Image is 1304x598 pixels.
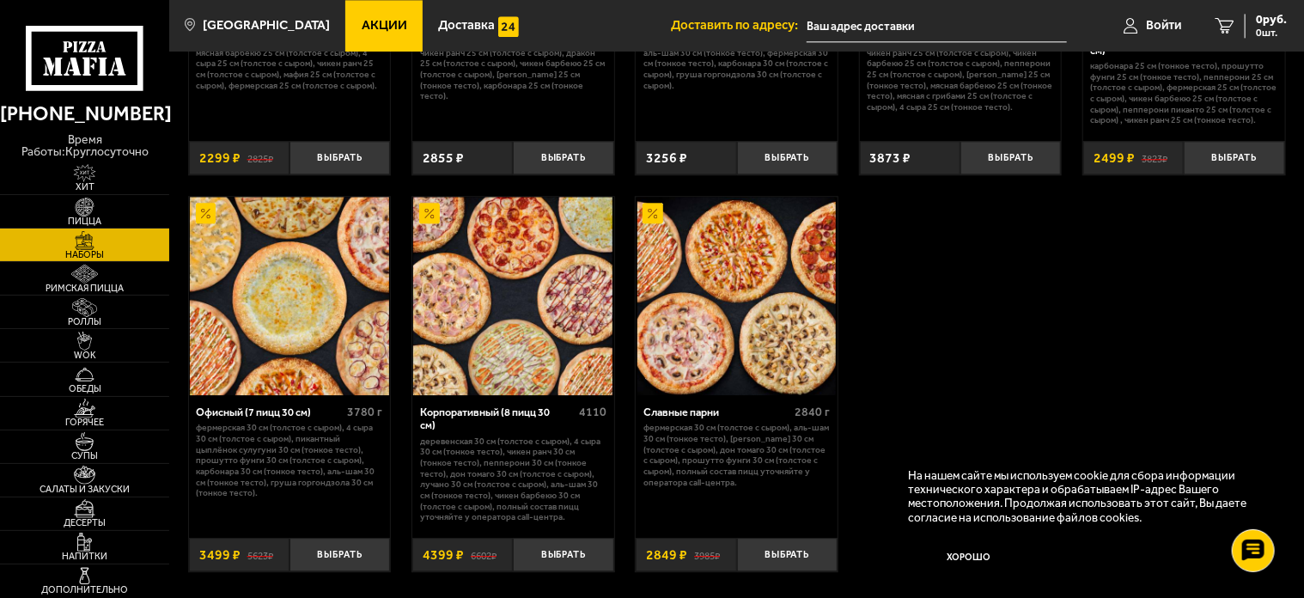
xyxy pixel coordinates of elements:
span: 2299 ₽ [199,151,241,165]
button: Выбрать [737,538,838,571]
s: 3985 ₽ [694,548,720,562]
span: 4110 [579,405,606,419]
a: АкционныйОфисный (7 пицц 30 см) [189,197,391,396]
span: 3256 ₽ [646,151,687,165]
div: Корпоративный (8 пицц 30 см) [420,406,575,431]
p: Аль-Шам 30 см (тонкое тесто), Фермерская 30 см (тонкое тесто), Карбонара 30 см (толстое с сыром),... [643,48,830,92]
span: 4399 ₽ [423,548,464,562]
span: 2499 ₽ [1094,151,1135,165]
p: Фермерская 30 см (толстое с сыром), 4 сыра 30 см (толстое с сыром), Пикантный цыплёнок сулугуни 3... [196,423,382,499]
p: Чикен Ранч 25 см (толстое с сыром), Чикен Барбекю 25 см (толстое с сыром), Пепперони 25 см (толст... [867,48,1053,113]
div: Офисный (7 пицц 30 см) [196,406,343,418]
p: Мясная Барбекю 25 см (толстое с сыром), 4 сыра 25 см (толстое с сыром), Чикен Ранч 25 см (толстое... [196,48,382,92]
button: Выбрать [1184,141,1284,174]
img: Славные парни [637,197,837,396]
input: Ваш адрес доставки [807,10,1068,42]
p: На нашем сайте мы используем cookie для сбора информации технического характера и обрабатываем IP... [908,468,1262,525]
span: 0 руб. [1256,14,1287,26]
button: Выбрать [513,538,613,571]
span: Войти [1146,19,1181,32]
span: Доставить по адресу: [671,19,807,32]
span: 3499 ₽ [199,548,241,562]
button: Выбрать [960,141,1061,174]
img: Офисный (7 пицц 30 см) [190,197,389,396]
img: 15daf4d41897b9f0e9f617042186c801.svg [498,16,519,37]
button: Выбрать [289,141,390,174]
button: Выбрать [513,141,613,174]
p: Чикен Ранч 25 см (толстое с сыром), Дракон 25 см (толстое с сыром), Чикен Барбекю 25 см (толстое ... [420,48,606,102]
img: Корпоративный (8 пицц 30 см) [413,197,612,396]
span: 2849 ₽ [646,548,687,562]
span: Доставка [438,19,495,32]
span: [GEOGRAPHIC_DATA] [203,19,330,32]
s: 3823 ₽ [1142,151,1167,165]
span: Акции [362,19,407,32]
button: Хорошо [908,537,1030,577]
a: АкционныйСлавные парни [636,197,838,396]
p: Фермерская 30 см (толстое с сыром), Аль-Шам 30 см (тонкое тесто), [PERSON_NAME] 30 см (толстое с ... [643,423,830,488]
p: Деревенская 30 см (толстое с сыром), 4 сыра 30 см (тонкое тесто), Чикен Ранч 30 см (тонкое тесто)... [420,436,606,523]
button: Выбрать [737,141,838,174]
span: 2855 ₽ [423,151,464,165]
div: Славные парни [643,406,790,418]
img: Акционный [196,203,216,223]
img: Акционный [643,203,663,223]
s: 2825 ₽ [247,151,273,165]
span: 0 шт. [1256,27,1287,38]
p: Карбонара 25 см (тонкое тесто), Прошутто Фунги 25 см (тонкое тесто), Пепперони 25 см (толстое с с... [1091,61,1277,126]
span: 3873 ₽ [870,151,911,165]
a: АкционныйКорпоративный (8 пицц 30 см) [412,197,614,396]
button: Выбрать [289,538,390,571]
s: 6602 ₽ [471,548,497,562]
span: 3780 г [348,405,383,419]
span: 2840 г [795,405,830,419]
s: 5623 ₽ [247,548,273,562]
img: Акционный [419,203,440,223]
